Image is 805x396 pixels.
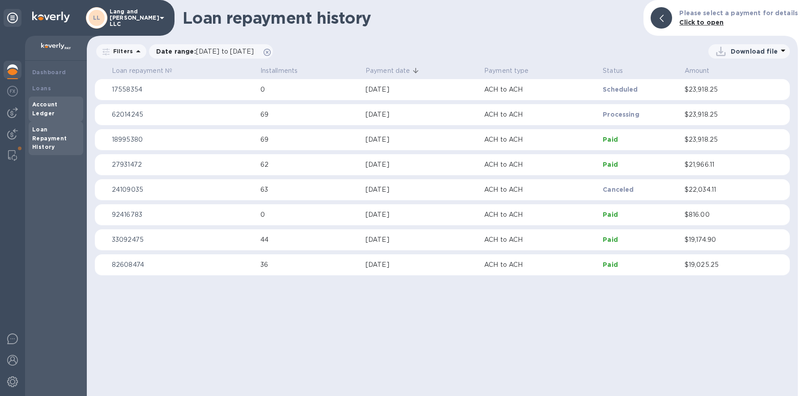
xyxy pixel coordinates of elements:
[484,66,529,76] p: Payment type
[260,66,298,76] p: Installments
[260,66,310,76] span: Installments
[366,260,477,270] div: [DATE]
[685,160,759,169] p: $21,966.11
[32,101,58,117] b: Account Ledger
[112,85,253,94] p: 17558354
[110,8,154,27] p: Lang and [PERSON_NAME] LLC
[32,69,66,76] b: Dashboard
[366,66,410,76] p: Payment date
[112,110,253,119] p: 62014245
[366,210,477,219] div: [DATE]
[603,160,677,169] p: Paid
[7,86,18,97] img: Foreign exchange
[366,85,477,94] div: [DATE]
[603,210,677,219] p: Paid
[260,185,358,194] p: 63
[603,260,677,269] p: Paid
[32,126,67,151] b: Loan Repayment History
[679,9,798,17] b: Please select a payment for details
[32,85,51,92] b: Loans
[484,260,596,270] p: ACH to ACH
[685,85,759,94] p: $23,918.25
[484,210,596,219] p: ACH to ACH
[112,66,184,76] span: Loan repayment №
[260,210,358,219] p: 0
[603,110,677,119] p: Processing
[260,160,358,169] p: 62
[484,85,596,94] p: ACH to ACH
[685,110,759,119] p: $23,918.25
[685,66,710,76] p: Amount
[366,110,477,119] div: [DATE]
[149,44,273,59] div: Date range:[DATE] to [DATE]
[603,85,677,94] p: Scheduled
[603,66,623,76] p: Status
[110,47,133,55] p: Filters
[112,210,253,219] p: 92416783
[112,260,253,270] p: 82608474
[685,66,721,76] span: Amount
[484,66,541,76] span: Payment type
[112,185,253,194] p: 24109035
[603,185,677,194] p: Canceled
[603,66,635,76] span: Status
[685,135,759,144] p: $23,918.25
[112,235,253,244] p: 33092475
[366,185,477,194] div: [DATE]
[685,260,759,270] p: $19,025.25
[4,9,21,27] div: Unpin categories
[32,12,70,22] img: Logo
[484,185,596,194] p: ACH to ACH
[112,160,253,169] p: 27931472
[603,135,677,144] p: Paid
[484,160,596,169] p: ACH to ACH
[685,210,759,219] p: $816.00
[366,160,477,169] div: [DATE]
[484,235,596,244] p: ACH to ACH
[484,135,596,144] p: ACH to ACH
[366,66,422,76] span: Payment date
[156,47,258,56] p: Date range :
[93,14,101,21] b: LL
[679,19,724,26] b: Click to open
[731,47,778,56] p: Download file
[603,235,677,244] p: Paid
[260,260,358,270] p: 36
[685,185,759,194] p: $22,034.11
[260,135,358,144] p: 69
[260,85,358,94] p: 0
[366,235,477,244] div: [DATE]
[183,8,636,27] h1: Loan repayment history
[260,110,358,119] p: 69
[260,235,358,244] p: 44
[685,235,759,244] p: $19,174.90
[484,110,596,119] p: ACH to ACH
[196,48,254,55] span: [DATE] to [DATE]
[112,135,253,144] p: 18995380
[112,66,172,76] p: Loan repayment №
[366,135,477,144] div: [DATE]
